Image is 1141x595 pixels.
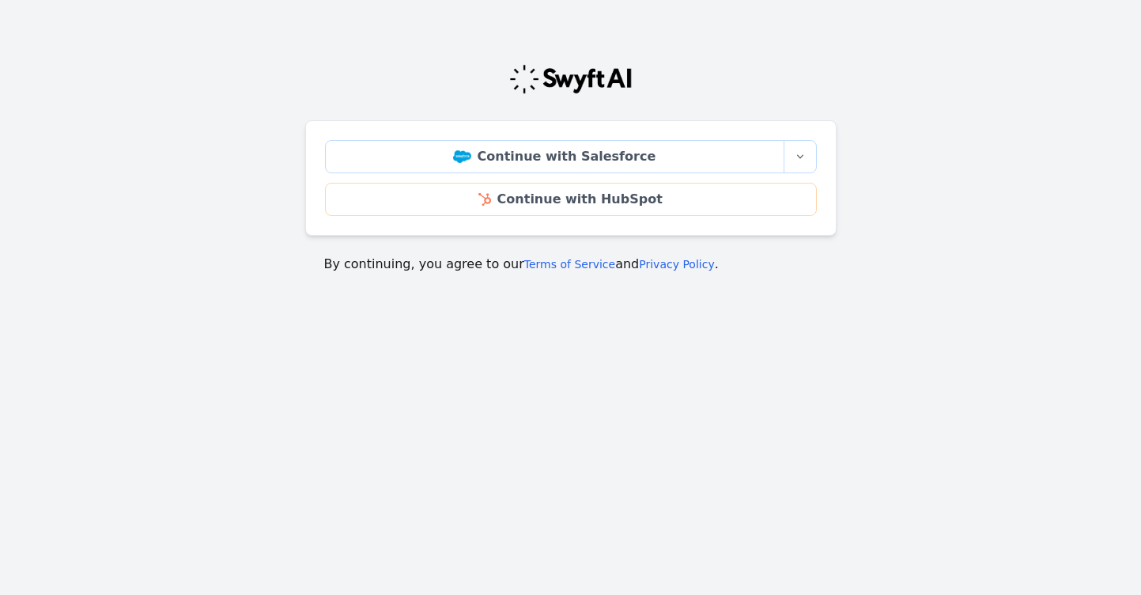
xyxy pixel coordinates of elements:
[639,258,714,271] a: Privacy Policy
[325,183,817,216] a: Continue with HubSpot
[453,150,471,163] img: Salesforce
[325,140,784,173] a: Continue with Salesforce
[478,193,490,206] img: HubSpot
[324,255,818,274] p: By continuing, you agree to our and .
[524,258,615,271] a: Terms of Service
[508,63,633,95] img: Swyft Logo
